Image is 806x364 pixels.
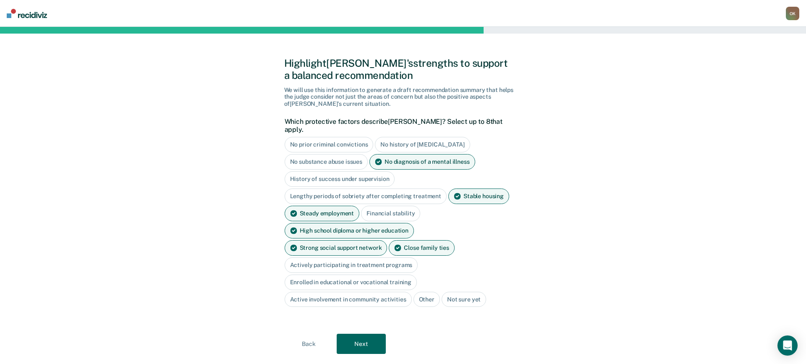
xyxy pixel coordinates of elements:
[369,154,475,170] div: No diagnosis of a mental illness
[284,334,333,354] button: Back
[389,240,455,256] div: Close family ties
[337,334,386,354] button: Next
[284,57,522,81] div: Highlight [PERSON_NAME]'s strengths to support a balanced recommendation
[285,206,360,221] div: Steady employment
[285,257,418,273] div: Actively participating in treatment programs
[786,7,799,20] button: OK
[285,223,414,238] div: High school diploma or higher education
[786,7,799,20] div: O K
[361,206,420,221] div: Financial stability
[442,292,486,307] div: Not sure yet
[777,335,798,356] div: Open Intercom Messenger
[448,189,509,204] div: Stable housing
[7,9,47,18] img: Recidiviz
[285,118,518,134] label: Which protective factors describe [PERSON_NAME] ? Select up to 8 that apply.
[285,189,447,204] div: Lengthy periods of sobriety after completing treatment
[285,154,368,170] div: No substance abuse issues
[284,86,522,107] div: We will use this information to generate a draft recommendation summary that helps the judge cons...
[285,240,387,256] div: Strong social support network
[285,137,374,152] div: No prior criminal convictions
[285,292,412,307] div: Active involvement in community activities
[285,275,417,290] div: Enrolled in educational or vocational training
[413,292,440,307] div: Other
[285,171,395,187] div: History of success under supervision
[375,137,470,152] div: No history of [MEDICAL_DATA]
